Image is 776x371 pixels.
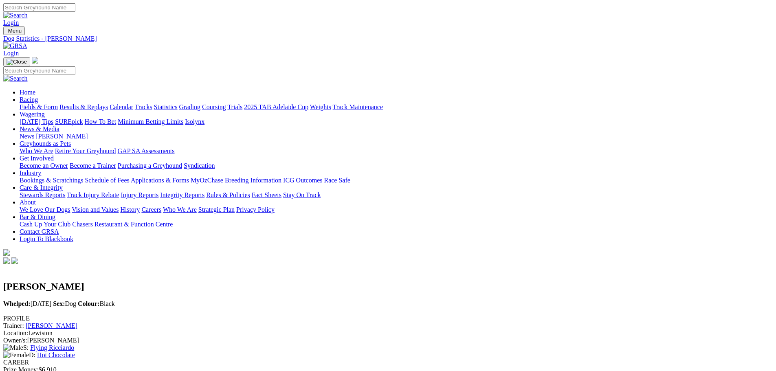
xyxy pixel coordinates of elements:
[3,337,27,344] span: Owner/s:
[3,42,27,50] img: GRSA
[3,281,773,292] h2: [PERSON_NAME]
[3,12,28,19] img: Search
[11,257,18,264] img: twitter.svg
[3,257,10,264] img: facebook.svg
[120,206,140,213] a: History
[20,228,59,235] a: Contact GRSA
[160,191,204,198] a: Integrity Reports
[20,213,55,220] a: Bar & Dining
[3,75,28,82] img: Search
[36,133,88,140] a: [PERSON_NAME]
[236,206,275,213] a: Privacy Policy
[8,28,22,34] span: Menu
[20,191,65,198] a: Stewards Reports
[118,147,175,154] a: GAP SA Assessments
[20,206,70,213] a: We Love Our Dogs
[118,162,182,169] a: Purchasing a Greyhound
[3,3,75,12] input: Search
[72,206,119,213] a: Vision and Values
[20,206,773,213] div: About
[310,103,331,110] a: Weights
[3,19,19,26] a: Login
[72,221,173,228] a: Chasers Restaurant & Function Centre
[225,177,281,184] a: Breeding Information
[184,162,215,169] a: Syndication
[185,118,204,125] a: Isolynx
[20,162,68,169] a: Become an Owner
[85,177,129,184] a: Schedule of Fees
[141,206,161,213] a: Careers
[252,191,281,198] a: Fact Sheets
[7,59,27,65] img: Close
[20,191,773,199] div: Care & Integrity
[324,177,350,184] a: Race Safe
[3,300,31,307] b: Whelped:
[154,103,178,110] a: Statistics
[163,206,197,213] a: Who We Are
[20,184,63,191] a: Care & Integrity
[20,235,73,242] a: Login To Blackbook
[283,177,322,184] a: ICG Outcomes
[20,133,34,140] a: News
[20,162,773,169] div: Get Involved
[20,221,773,228] div: Bar & Dining
[20,140,71,147] a: Greyhounds as Pets
[55,147,116,154] a: Retire Your Greyhound
[20,125,59,132] a: News & Media
[206,191,250,198] a: Rules & Policies
[3,57,30,66] button: Toggle navigation
[3,329,773,337] div: Lewiston
[227,103,242,110] a: Trials
[131,177,189,184] a: Applications & Forms
[179,103,200,110] a: Grading
[67,191,119,198] a: Track Injury Rebate
[20,177,773,184] div: Industry
[20,103,58,110] a: Fields & Form
[20,147,53,154] a: Who We Are
[26,322,77,329] a: [PERSON_NAME]
[3,50,19,57] a: Login
[20,155,54,162] a: Get Involved
[3,315,773,322] div: PROFILE
[20,147,773,155] div: Greyhounds as Pets
[20,118,773,125] div: Wagering
[59,103,108,110] a: Results & Replays
[135,103,152,110] a: Tracks
[198,206,235,213] a: Strategic Plan
[53,300,65,307] b: Sex:
[20,177,83,184] a: Bookings & Scratchings
[20,221,70,228] a: Cash Up Your Club
[3,329,28,336] span: Location:
[244,103,308,110] a: 2025 TAB Adelaide Cup
[85,118,117,125] a: How To Bet
[20,96,38,103] a: Racing
[20,111,45,118] a: Wagering
[3,322,24,329] span: Trainer:
[53,300,76,307] span: Dog
[20,118,53,125] a: [DATE] Tips
[3,344,23,351] img: Male
[202,103,226,110] a: Coursing
[20,199,36,206] a: About
[20,133,773,140] div: News & Media
[3,35,773,42] a: Dog Statistics - [PERSON_NAME]
[20,169,41,176] a: Industry
[78,300,115,307] span: Black
[37,351,75,358] a: Hot Chocolate
[3,351,29,359] img: Female
[55,118,83,125] a: SUREpick
[333,103,383,110] a: Track Maintenance
[20,89,35,96] a: Home
[3,337,773,344] div: [PERSON_NAME]
[121,191,158,198] a: Injury Reports
[110,103,133,110] a: Calendar
[20,103,773,111] div: Racing
[283,191,321,198] a: Stay On Track
[3,66,75,75] input: Search
[3,351,35,358] span: D:
[78,300,99,307] b: Colour:
[3,249,10,256] img: logo-grsa-white.png
[3,26,25,35] button: Toggle navigation
[32,57,38,64] img: logo-grsa-white.png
